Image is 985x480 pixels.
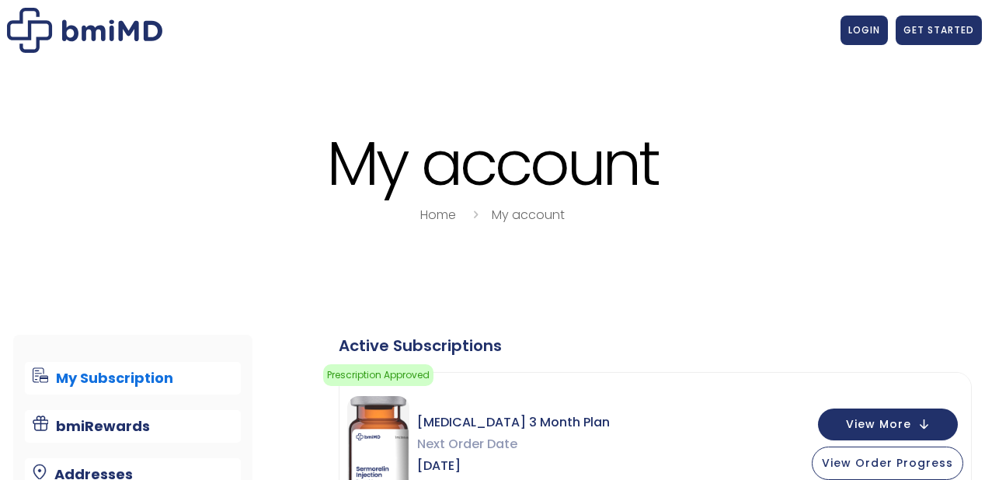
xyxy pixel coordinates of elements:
[841,16,888,45] a: LOGIN
[417,412,610,433] span: [MEDICAL_DATA] 3 Month Plan
[492,206,565,224] a: My account
[903,23,974,37] span: GET STARTED
[339,335,972,357] div: Active Subscriptions
[323,364,433,386] span: Prescription Approved
[417,433,610,455] span: Next Order Date
[467,206,484,224] i: breadcrumbs separator
[3,130,982,197] h1: My account
[420,206,456,224] a: Home
[7,8,162,53] img: My account
[896,16,982,45] a: GET STARTED
[818,409,958,440] button: View More
[25,362,242,395] a: My Subscription
[822,455,953,471] span: View Order Progress
[417,455,610,477] span: [DATE]
[812,447,963,480] button: View Order Progress
[848,23,880,37] span: LOGIN
[846,419,911,430] span: View More
[25,410,242,443] a: bmiRewards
